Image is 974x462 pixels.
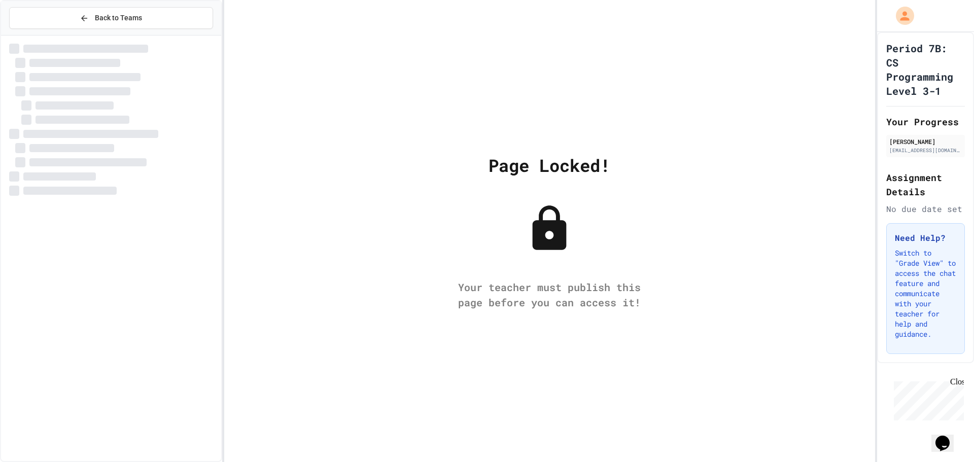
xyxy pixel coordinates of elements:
iframe: chat widget [931,421,964,452]
iframe: chat widget [890,377,964,420]
button: Back to Teams [9,7,213,29]
h3: Need Help? [895,232,956,244]
h2: Your Progress [886,115,965,129]
h1: Period 7B: CS Programming Level 3-1 [886,41,965,98]
h2: Assignment Details [886,170,965,199]
div: Chat with us now!Close [4,4,70,64]
div: My Account [885,4,917,27]
div: Page Locked! [489,152,610,178]
div: [EMAIL_ADDRESS][DOMAIN_NAME] [889,147,962,154]
span: Back to Teams [95,13,142,23]
div: Your teacher must publish this page before you can access it! [448,279,651,310]
p: Switch to "Grade View" to access the chat feature and communicate with your teacher for help and ... [895,248,956,339]
div: [PERSON_NAME] [889,137,962,146]
div: No due date set [886,203,965,215]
